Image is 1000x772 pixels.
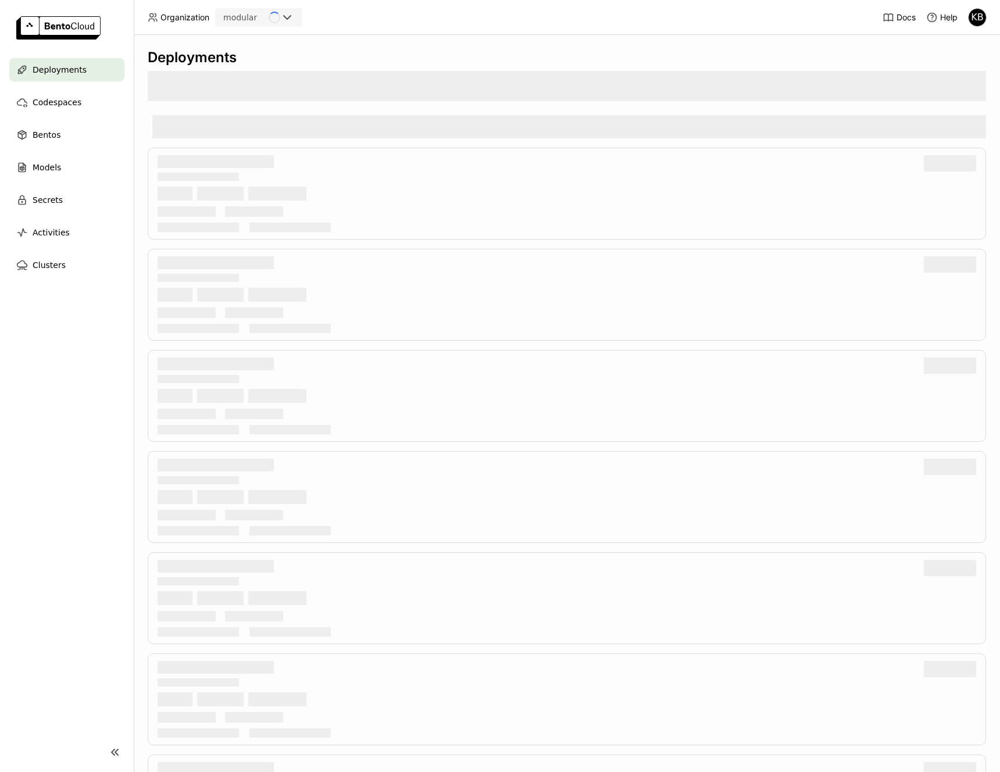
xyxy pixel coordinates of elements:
[897,12,916,23] span: Docs
[33,160,61,174] span: Models
[926,12,958,23] div: Help
[968,8,987,27] div: Kevin Bi
[9,123,124,146] a: Bentos
[9,253,124,277] a: Clusters
[969,9,986,26] div: KB
[9,188,124,212] a: Secrets
[9,91,124,114] a: Codespaces
[9,221,124,244] a: Activities
[16,16,101,40] img: logo
[33,95,81,109] span: Codespaces
[33,226,70,240] span: Activities
[160,12,209,23] span: Organization
[223,12,257,23] div: modular
[33,193,63,207] span: Secrets
[9,58,124,81] a: Deployments
[883,12,916,23] a: Docs
[33,128,60,142] span: Bentos
[33,258,66,272] span: Clusters
[148,49,986,66] div: Deployments
[9,156,124,179] a: Models
[33,63,87,77] span: Deployments
[258,12,259,24] input: Selected modular.
[940,12,958,23] span: Help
